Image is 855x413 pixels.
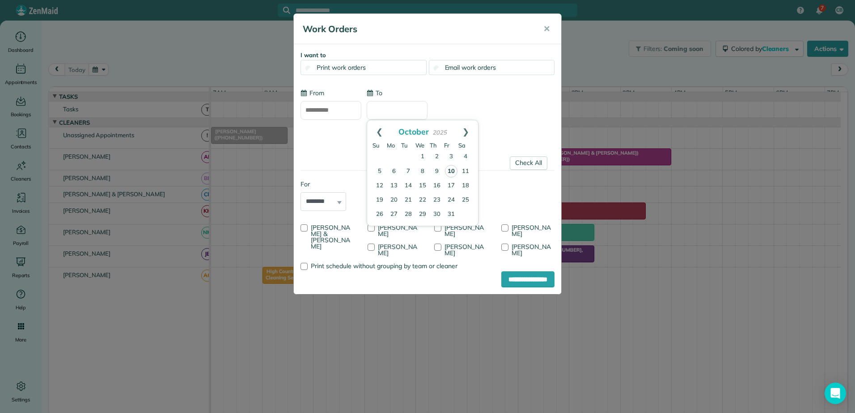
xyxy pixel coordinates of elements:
span: Friday [444,142,449,149]
span: (leave blank to print schedule for single day) [367,122,427,148]
a: 31 [444,207,458,222]
input: Email work orders [433,65,439,71]
span: Print work orders [317,63,366,72]
a: 30 [430,207,444,222]
label: To [367,88,382,97]
a: 20 [387,193,401,207]
a: 25 [458,193,473,207]
a: 3 [444,150,458,164]
span: Email work orders [445,63,496,72]
a: 12 [372,179,387,193]
a: Next [453,120,478,143]
span: [PERSON_NAME] [512,243,551,257]
span: Wednesday [415,142,424,149]
a: 11 [458,164,473,179]
a: Prev [367,120,392,143]
a: 2 [430,150,444,164]
span: Monday [387,142,395,149]
a: 21 [401,193,415,207]
span: Tuesday [401,142,408,149]
h5: Work Orders [303,23,531,35]
a: 19 [372,193,387,207]
span: Thursday [430,142,437,149]
a: 23 [430,193,444,207]
span: 2025 [432,129,447,136]
a: 5 [372,164,387,179]
a: 15 [415,179,430,193]
a: 26 [372,207,387,222]
a: 14 [401,179,415,193]
label: For [301,180,346,189]
span: [PERSON_NAME] [444,223,484,238]
span: [PERSON_NAME] [378,223,417,238]
a: 27 [387,207,401,222]
span: [PERSON_NAME] [444,243,484,257]
a: 10 [445,165,457,177]
span: Sunday [372,142,380,149]
a: 29 [415,207,430,222]
label: From [301,88,324,97]
a: 6 [387,164,401,179]
a: 8 [415,164,430,179]
a: 18 [458,179,473,193]
span: Saturday [458,142,466,149]
a: 16 [430,179,444,193]
a: 22 [415,193,430,207]
span: [PERSON_NAME] [378,243,417,257]
a: 13 [387,179,401,193]
a: 28 [401,207,415,222]
a: 1 [415,150,430,164]
span: [PERSON_NAME] & [PERSON_NAME] [311,223,350,250]
span: Print schedule without grouping by team or cleaner [311,262,457,270]
span: [PERSON_NAME] [512,223,551,238]
a: 17 [444,179,458,193]
span: October [398,126,429,136]
input: Print work orders [305,65,311,71]
a: Check All [510,156,547,170]
span: ✕ [543,24,550,34]
a: 9 [430,164,444,179]
strong: I want to [301,51,326,59]
a: 7 [401,164,415,179]
a: 24 [444,193,458,207]
a: 4 [458,150,473,164]
div: Open Intercom Messenger [825,383,846,404]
